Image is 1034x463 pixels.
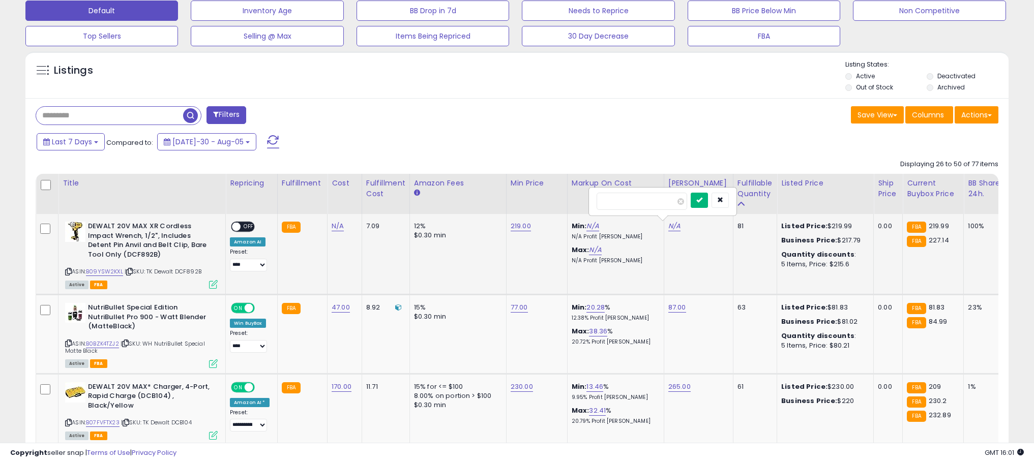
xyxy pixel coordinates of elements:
button: Default [25,1,178,21]
span: 81.83 [929,302,945,312]
span: FBA [90,431,107,440]
div: 100% [968,222,1001,231]
span: FBA [90,281,107,289]
button: Save View [851,106,904,124]
span: 227.14 [929,235,949,245]
div: $217.79 [781,236,866,245]
div: 63 [737,303,769,312]
span: | SKU: WH NutriBullet Special Matte Black [65,339,205,355]
label: Archived [937,83,965,91]
span: 230.2 [929,396,947,406]
a: Terms of Use [87,448,130,457]
div: 81 [737,222,769,231]
span: 84.99 [929,317,948,326]
div: Displaying 26 to 50 of 77 items [900,160,998,169]
small: FBA [907,222,926,233]
div: Fulfillment [282,178,323,189]
b: Min: [572,302,587,312]
div: ASIN: [65,303,218,367]
b: Max: [572,326,589,336]
b: Quantity discounts [781,331,854,341]
a: 38.36 [589,326,607,336]
a: 13.46 [586,382,603,392]
div: $0.30 min [414,312,498,321]
b: Listed Price: [781,382,828,391]
a: B07FVFTX23 [86,418,120,427]
a: 230.00 [511,382,533,392]
small: FBA [282,382,301,393]
div: % [572,303,656,322]
div: Title [63,178,221,189]
div: 8.92 [366,303,402,312]
img: 41bvmBfVJhL._SL40_.jpg [65,382,85,403]
button: Selling @ Max [191,26,343,46]
div: ASIN: [65,222,218,288]
strong: Copyright [10,448,47,457]
div: $220 [781,396,866,406]
span: All listings currently available for purchase on Amazon [65,359,88,368]
button: BB Price Below Min [688,1,840,21]
a: B0BZK4TZJ2 [86,339,119,348]
th: The percentage added to the cost of goods (COGS) that forms the calculator for Min & Max prices. [567,174,664,214]
small: FBA [907,236,926,247]
div: 23% [968,303,1001,312]
small: FBA [907,303,926,314]
div: 12% [414,222,498,231]
div: : [781,250,866,259]
div: % [572,382,656,401]
b: Business Price: [781,235,837,245]
small: FBA [282,222,301,233]
div: 0.00 [878,303,895,312]
b: Min: [572,382,587,391]
p: 9.95% Profit [PERSON_NAME] [572,394,656,401]
span: All listings currently available for purchase on Amazon [65,281,88,289]
p: Listing States: [845,60,1009,70]
small: FBA [907,411,926,422]
div: seller snap | | [10,448,176,458]
div: $230.00 [781,382,866,391]
button: Inventory Age [191,1,343,21]
div: 15% for <= $100 [414,382,498,391]
div: $0.30 min [414,400,498,410]
div: Fulfillment Cost [366,178,405,199]
div: Min Price [511,178,563,189]
b: Listed Price: [781,221,828,231]
span: 2025-08-13 16:01 GMT [985,448,1024,457]
img: 41aFcRaDa+L._SL40_.jpg [65,222,85,242]
button: Last 7 Days [37,133,105,150]
span: All listings currently available for purchase on Amazon [65,431,88,440]
div: % [572,406,656,425]
a: B09YSW2KXL [86,267,123,276]
span: 209 [929,382,941,391]
div: 15% [414,303,498,312]
div: 5 Items, Price: $80.21 [781,341,866,350]
b: Business Price: [781,396,837,406]
b: NutriBullet Special Edition NutriBullet Pro 900 - Watt Blender (MatteBlack) [88,303,212,334]
span: Compared to: [106,138,153,147]
button: 30 Day Decrease [522,26,674,46]
span: Last 7 Days [52,137,92,147]
div: Win BuyBox [230,319,266,328]
p: 12.38% Profit [PERSON_NAME] [572,315,656,322]
div: Preset: [230,249,270,271]
small: FBA [907,396,926,408]
small: FBA [907,382,926,393]
button: Top Sellers [25,26,178,46]
div: Preset: [230,409,270,432]
button: FBA [688,26,840,46]
div: $0.30 min [414,231,498,240]
div: $219.99 [781,222,866,231]
a: 32.41 [589,406,606,416]
b: Min: [572,221,587,231]
p: 20.79% Profit [PERSON_NAME] [572,418,656,425]
label: Out of Stock [856,83,893,91]
span: [DATE]-30 - Aug-05 [172,137,244,147]
b: Listed Price: [781,302,828,312]
button: Non Competitive [853,1,1006,21]
div: 0.00 [878,222,895,231]
a: N/A [332,221,344,231]
a: 77.00 [511,302,528,313]
div: 8.00% on portion > $100 [414,391,498,400]
div: 11.71 [366,382,402,391]
p: 20.72% Profit [PERSON_NAME] [572,338,656,346]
